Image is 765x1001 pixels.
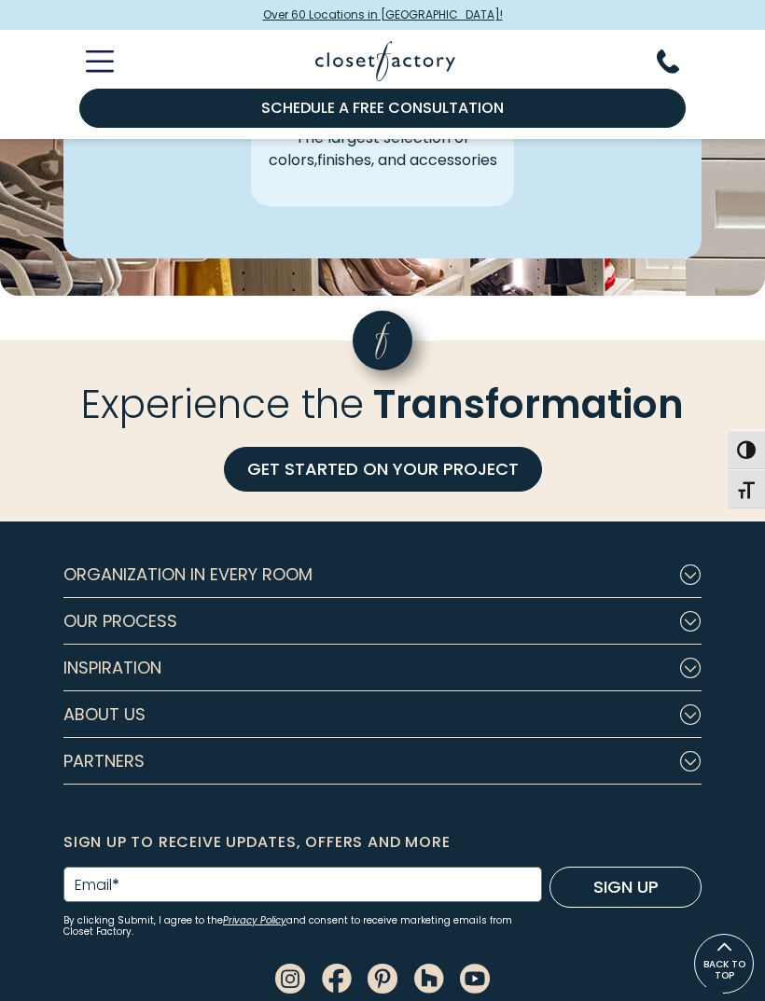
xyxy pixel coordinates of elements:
h6: Sign Up to Receive Updates, Offers and More [63,829,702,855]
span: Partners [63,738,145,785]
a: Houzz [414,966,444,988]
a: Facebook [322,966,352,988]
button: Toggle High Contrast [728,430,765,469]
a: Privacy Policy [223,913,286,927]
span: Transformation [373,376,684,432]
a: BACK TO TOP [694,934,754,994]
p: The largest selection of colors, finishes, and accessories [266,127,499,172]
span: BACK TO TOP [695,959,753,981]
span: About Us [63,691,146,738]
button: Footer Subnav Button - Partners [63,738,702,785]
button: Footer Subnav Button - Our Process [63,598,702,645]
span: Experience the [81,376,364,432]
span: Over 60 Locations in [GEOGRAPHIC_DATA]! [263,7,503,23]
a: Schedule a Free Consultation [79,89,686,128]
span: Inspiration [63,645,161,691]
button: Sign Up [549,867,702,908]
small: By clicking Submit, I agree to the and consent to receive marketing emails from Closet Factory. [63,915,542,938]
a: Pinterest [368,966,397,988]
a: Instagram [275,966,305,988]
button: Phone Number [657,49,702,74]
a: Youtube [460,966,490,988]
button: Toggle Font size [728,469,765,508]
button: Footer Subnav Button - Inspiration [63,645,702,691]
label: Email [75,878,119,893]
button: Footer Subnav Button - Organization in Every Room [63,551,702,598]
button: Footer Subnav Button - About Us [63,691,702,738]
span: Organization in Every Room [63,551,313,598]
span: Our Process [63,598,177,645]
img: Closet Factory Logo [315,41,455,81]
button: Toggle Mobile Menu [63,50,114,73]
a: GET STARTED ON YOUR PROJECT [224,447,542,492]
